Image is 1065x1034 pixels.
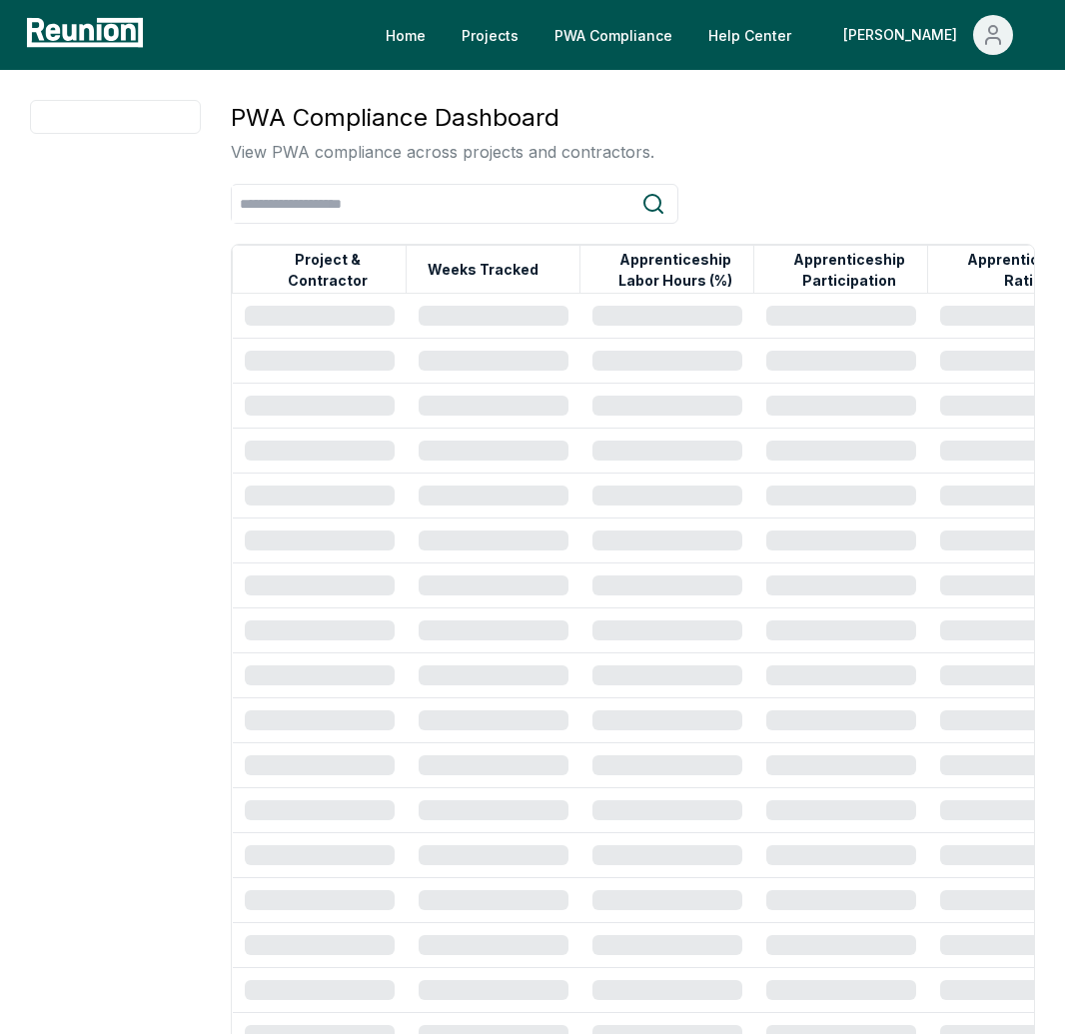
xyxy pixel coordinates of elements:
[370,15,1045,55] nav: Main
[370,15,442,55] a: Home
[771,250,927,290] button: Apprenticeship Participation
[424,250,542,290] button: Weeks Tracked
[250,250,406,290] button: Project & Contractor
[231,140,654,164] p: View PWA compliance across projects and contractors.
[538,15,688,55] a: PWA Compliance
[843,15,965,55] div: [PERSON_NAME]
[231,100,654,136] h3: PWA Compliance Dashboard
[446,15,534,55] a: Projects
[692,15,807,55] a: Help Center
[597,250,753,290] button: Apprenticeship Labor Hours (%)
[827,15,1029,55] button: [PERSON_NAME]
